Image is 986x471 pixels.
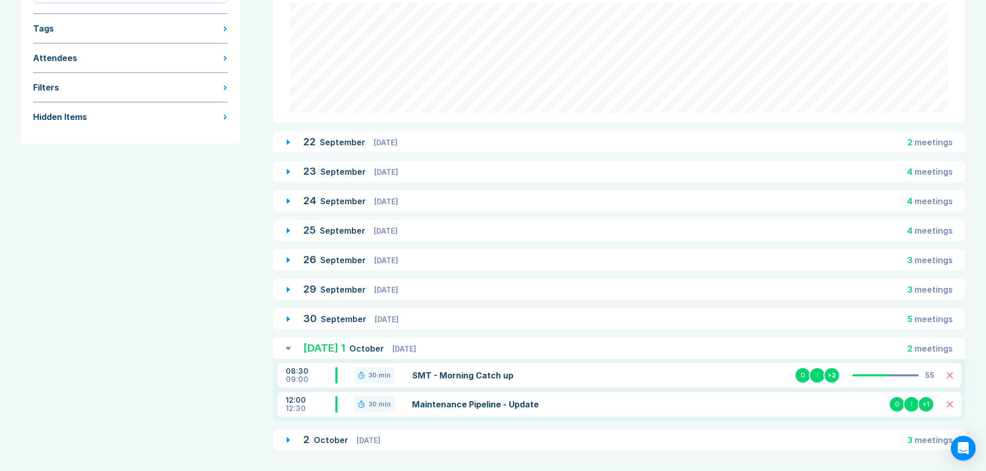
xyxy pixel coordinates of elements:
[915,196,953,206] span: meeting s
[918,396,934,413] div: + 1
[907,196,913,206] span: 4
[357,436,380,445] span: [DATE]
[303,224,316,236] span: 25
[915,284,953,295] span: meeting s
[915,435,953,445] span: meeting s
[374,256,398,265] span: [DATE]
[303,283,316,295] span: 29
[412,369,635,382] a: SMT - Morning Catch up
[303,312,317,325] span: 30
[303,253,316,266] span: 26
[823,367,840,384] div: + 2
[286,396,335,404] div: 12:00
[374,168,398,176] span: [DATE]
[303,135,316,148] span: 22
[320,196,368,206] span: September
[314,435,350,445] span: October
[794,367,811,384] div: D
[33,111,87,123] div: Hidden Items
[320,284,368,295] span: September
[951,436,976,461] div: Open Intercom Messenger
[374,138,398,147] span: [DATE]
[809,367,826,384] div: I
[907,284,913,295] span: 3
[392,344,416,353] span: [DATE]
[320,166,368,177] span: September
[303,342,345,354] span: [DATE] 1
[320,255,368,265] span: September
[33,22,54,35] div: Tags
[303,433,310,446] span: 2
[889,396,905,413] div: G
[915,343,953,354] span: meeting s
[903,396,920,413] div: I
[320,225,367,236] span: September
[925,371,934,379] div: 55
[907,255,913,265] span: 3
[303,165,316,177] span: 23
[947,401,953,407] button: Delete
[412,398,635,411] a: Maintenance Pipeline - Update
[907,314,913,324] span: 5
[915,314,953,324] span: meeting s
[915,255,953,265] span: meeting s
[303,194,316,207] span: 24
[286,404,335,413] div: 12:30
[33,81,59,94] div: Filters
[369,371,391,379] div: 30 min
[907,343,913,354] span: 2
[915,166,953,177] span: meeting s
[349,343,386,354] span: October
[374,197,398,206] span: [DATE]
[286,367,335,375] div: 08:30
[374,285,398,294] span: [DATE]
[915,137,953,147] span: meeting s
[320,137,367,147] span: September
[907,137,913,147] span: 2
[321,314,369,324] span: September
[286,375,335,384] div: 09:00
[33,52,77,64] div: Attendees
[369,400,391,408] div: 30 min
[374,226,398,235] span: [DATE]
[907,435,913,445] span: 3
[915,225,953,236] span: meeting s
[375,315,399,324] span: [DATE]
[907,166,913,177] span: 4
[947,372,953,378] button: Delete
[907,225,913,236] span: 4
